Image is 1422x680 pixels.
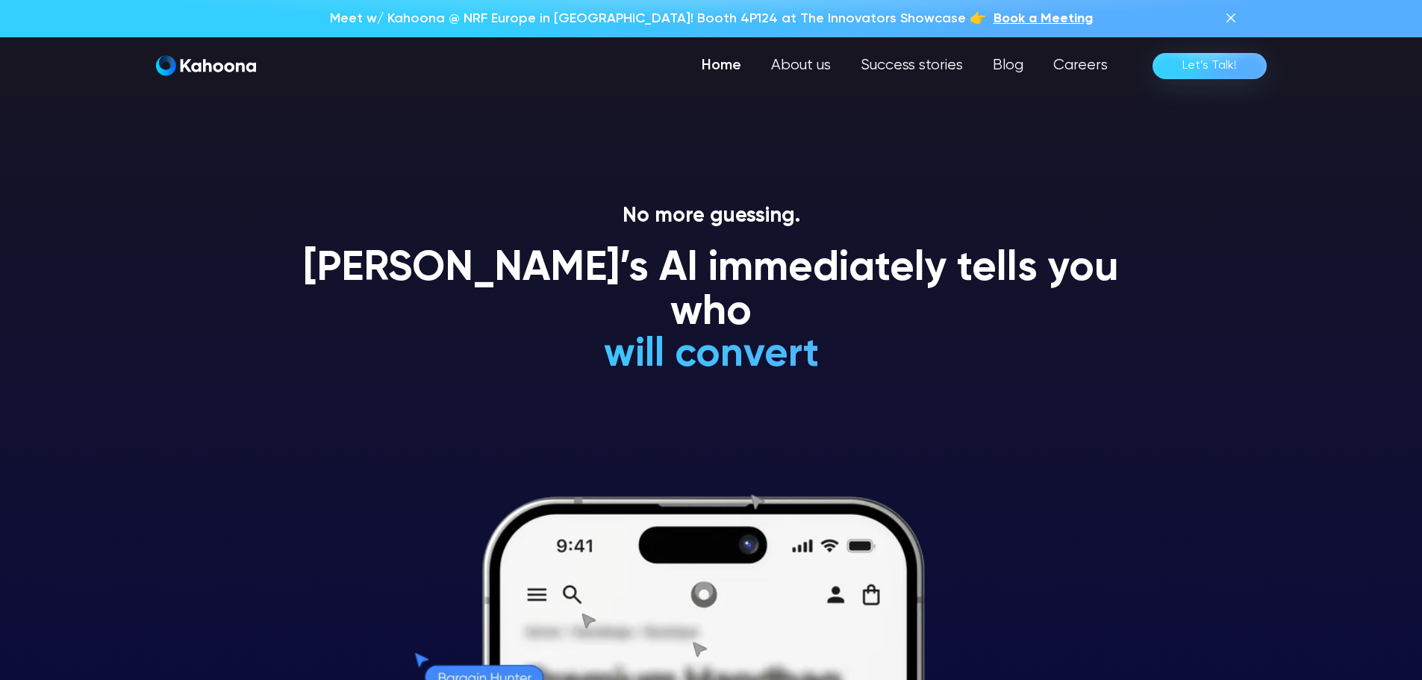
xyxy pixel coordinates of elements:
a: Home [687,51,756,81]
a: Let’s Talk! [1153,53,1267,79]
p: Meet w/ Kahoona @ NRF Europe in [GEOGRAPHIC_DATA]! Booth 4P124 at The Innovators Showcase 👉 [330,9,986,28]
div: Let’s Talk! [1182,54,1237,78]
a: About us [756,51,846,81]
p: No more guessing. [286,204,1137,229]
h1: will convert [491,333,931,377]
a: Careers [1038,51,1123,81]
h1: [PERSON_NAME]’s AI immediately tells you who [286,247,1137,336]
img: Kahoona logo white [156,55,256,76]
span: Book a Meeting [994,12,1093,25]
a: Success stories [846,51,978,81]
a: Book a Meeting [994,9,1093,28]
a: Blog [978,51,1038,81]
a: Kahoona logo blackKahoona logo white [156,55,256,77]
